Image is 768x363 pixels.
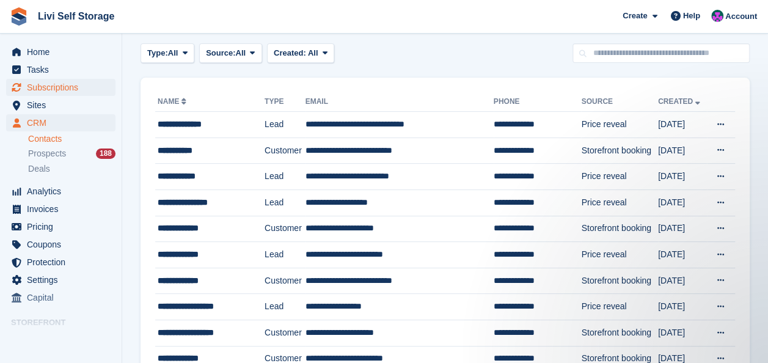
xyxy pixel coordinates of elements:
td: Storefront booking [581,268,657,294]
a: menu [6,200,115,218]
td: Storefront booking [581,320,657,346]
a: menu [6,97,115,114]
span: Subscriptions [27,79,100,96]
td: Lead [265,294,305,320]
a: menu [6,43,115,61]
td: [DATE] [658,112,707,138]
td: [DATE] [658,137,707,164]
td: Price reveal [581,112,657,138]
a: menu [6,114,115,131]
span: Account [725,10,757,23]
th: Phone [494,92,582,112]
span: Prospects [28,148,66,159]
span: Tasks [27,61,100,78]
td: Customer [265,320,305,346]
a: menu [6,218,115,235]
td: Lead [265,112,305,138]
span: Help [683,10,700,22]
span: Settings [27,271,100,288]
td: [DATE] [658,320,707,346]
td: [DATE] [658,164,707,190]
td: Storefront booking [581,216,657,242]
td: Customer [265,268,305,294]
span: CRM [27,114,100,131]
span: Invoices [27,200,100,218]
button: Type: All [141,43,194,64]
a: menu [6,61,115,78]
span: Online Store [27,332,100,349]
td: Lead [265,164,305,190]
td: Customer [265,137,305,164]
a: menu [6,254,115,271]
a: menu [6,271,115,288]
div: 188 [96,148,115,159]
td: Storefront booking [581,137,657,164]
a: Name [158,97,189,106]
td: Price reveal [581,294,657,320]
td: Price reveal [581,189,657,216]
a: menu [6,79,115,96]
a: Livi Self Storage [33,6,119,26]
a: Created [658,97,703,106]
td: [DATE] [658,216,707,242]
a: Deals [28,163,115,175]
img: stora-icon-8386f47178a22dfd0bd8f6a31ec36ba5ce8667c1dd55bd0f319d3a0aa187defe.svg [10,7,28,26]
span: Deals [28,163,50,175]
a: Contacts [28,133,115,145]
a: menu [6,183,115,200]
span: Sites [27,97,100,114]
td: Lead [265,189,305,216]
span: Create [623,10,647,22]
span: All [168,47,178,59]
td: Lead [265,242,305,268]
a: menu [6,289,115,306]
th: Type [265,92,305,112]
button: Created: All [267,43,334,64]
td: [DATE] [658,189,707,216]
td: [DATE] [658,242,707,268]
span: Storefront [11,317,122,329]
a: Preview store [101,333,115,348]
a: menu [6,236,115,253]
span: Coupons [27,236,100,253]
td: [DATE] [658,268,707,294]
span: Home [27,43,100,61]
button: Source: All [199,43,262,64]
img: Graham Cameron [711,10,723,22]
span: Capital [27,289,100,306]
td: Price reveal [581,242,657,268]
span: All [308,48,318,57]
span: Source: [206,47,235,59]
th: Email [305,92,494,112]
span: All [236,47,246,59]
span: Pricing [27,218,100,235]
a: Prospects 188 [28,147,115,160]
th: Source [581,92,657,112]
span: Created: [274,48,306,57]
span: Analytics [27,183,100,200]
span: Type: [147,47,168,59]
td: Price reveal [581,164,657,190]
td: Customer [265,216,305,242]
td: [DATE] [658,294,707,320]
span: Protection [27,254,100,271]
a: menu [6,332,115,349]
